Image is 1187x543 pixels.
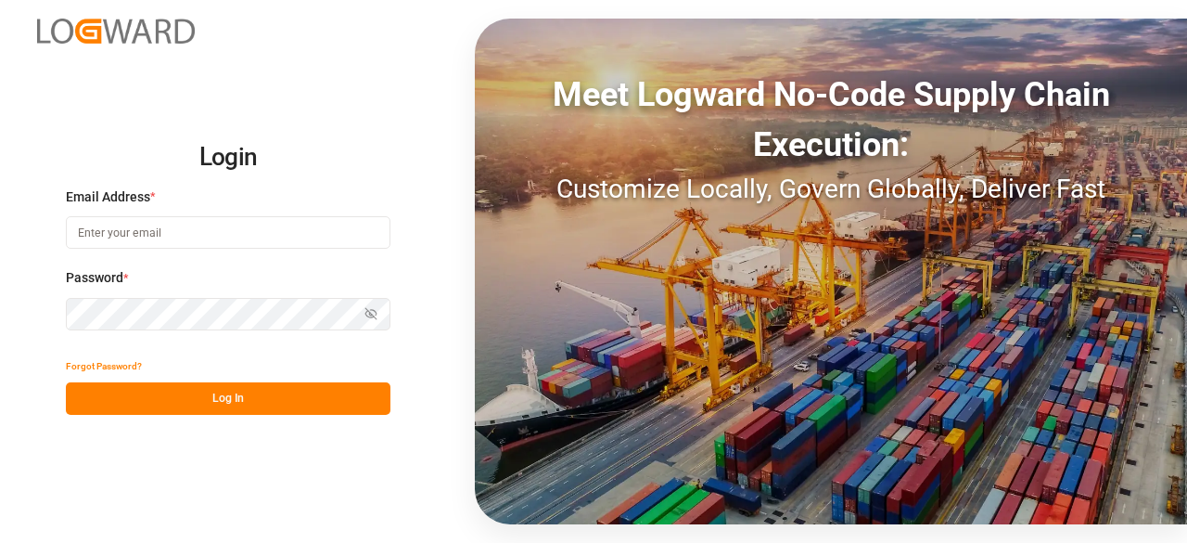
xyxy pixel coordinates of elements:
button: Log In [66,382,390,415]
div: Customize Locally, Govern Globally, Deliver Fast [475,170,1187,209]
img: Logward_new_orange.png [37,19,195,44]
input: Enter your email [66,216,390,249]
div: Meet Logward No-Code Supply Chain Execution: [475,70,1187,170]
span: Password [66,268,123,288]
h2: Login [66,128,390,187]
span: Email Address [66,187,150,207]
button: Forgot Password? [66,350,142,382]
